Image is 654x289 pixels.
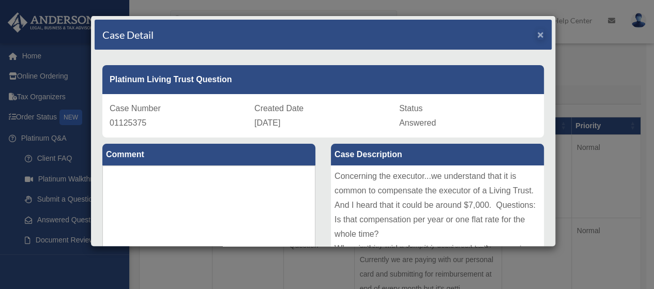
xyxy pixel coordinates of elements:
span: Answered [399,118,436,127]
button: Close [537,29,544,40]
h4: Case Detail [102,27,154,42]
span: 01125375 [110,118,146,127]
div: Platinum Living Trust Question [102,65,544,94]
span: Status [399,104,422,113]
span: Case Number [110,104,161,113]
span: [DATE] [254,118,280,127]
span: Created Date [254,104,303,113]
span: × [537,28,544,40]
label: Comment [102,144,315,165]
label: Case Description [331,144,544,165]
